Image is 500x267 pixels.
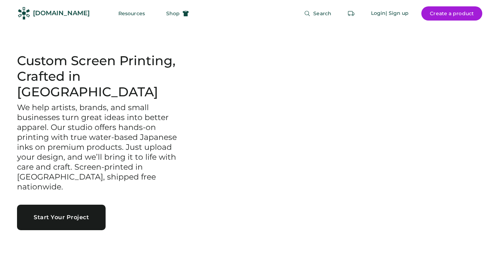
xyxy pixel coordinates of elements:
div: | Sign up [386,10,409,17]
button: Resources [110,6,153,21]
div: [DOMAIN_NAME] [33,9,90,18]
button: Start Your Project [17,205,106,230]
span: Shop [166,11,180,16]
h1: Custom Screen Printing, Crafted in [GEOGRAPHIC_DATA] [17,53,183,100]
button: Shop [158,6,197,21]
button: Search [296,6,340,21]
button: Retrieve an order [344,6,358,21]
div: Login [371,10,386,17]
h3: We help artists, brands, and small businesses turn great ideas into better apparel. Our studio of... [17,103,183,192]
span: Search [313,11,331,16]
button: Create a product [421,6,482,21]
img: Rendered Logo - Screens [18,7,30,19]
